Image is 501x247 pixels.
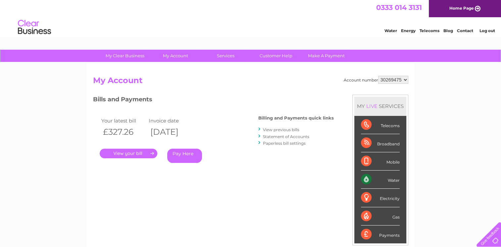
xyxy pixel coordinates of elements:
[299,50,354,62] a: Make A Payment
[258,116,334,121] h4: Billing and Payments quick links
[376,3,422,12] a: 0333 014 3131
[361,225,400,243] div: Payments
[167,149,202,163] a: Pay Here
[100,116,147,125] td: Your latest bill
[361,152,400,171] div: Mobile
[344,76,408,84] div: Account number
[263,134,309,139] a: Statement of Accounts
[420,28,439,33] a: Telecoms
[361,207,400,225] div: Gas
[479,28,495,33] a: Log out
[263,141,306,146] a: Paperless bill settings
[147,125,195,139] th: [DATE]
[263,127,299,132] a: View previous bills
[361,171,400,189] div: Water
[361,116,400,134] div: Telecoms
[147,116,195,125] td: Invoice date
[361,189,400,207] div: Electricity
[100,125,147,139] th: £327.26
[401,28,416,33] a: Energy
[148,50,203,62] a: My Account
[384,28,397,33] a: Water
[198,50,253,62] a: Services
[93,76,408,88] h2: My Account
[100,149,157,158] a: .
[18,17,51,37] img: logo.png
[443,28,453,33] a: Blog
[94,4,407,32] div: Clear Business is a trading name of Verastar Limited (registered in [GEOGRAPHIC_DATA] No. 3667643...
[249,50,303,62] a: Customer Help
[98,50,152,62] a: My Clear Business
[361,134,400,152] div: Broadband
[93,95,334,106] h3: Bills and Payments
[365,103,379,109] div: LIVE
[457,28,473,33] a: Contact
[354,97,406,116] div: MY SERVICES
